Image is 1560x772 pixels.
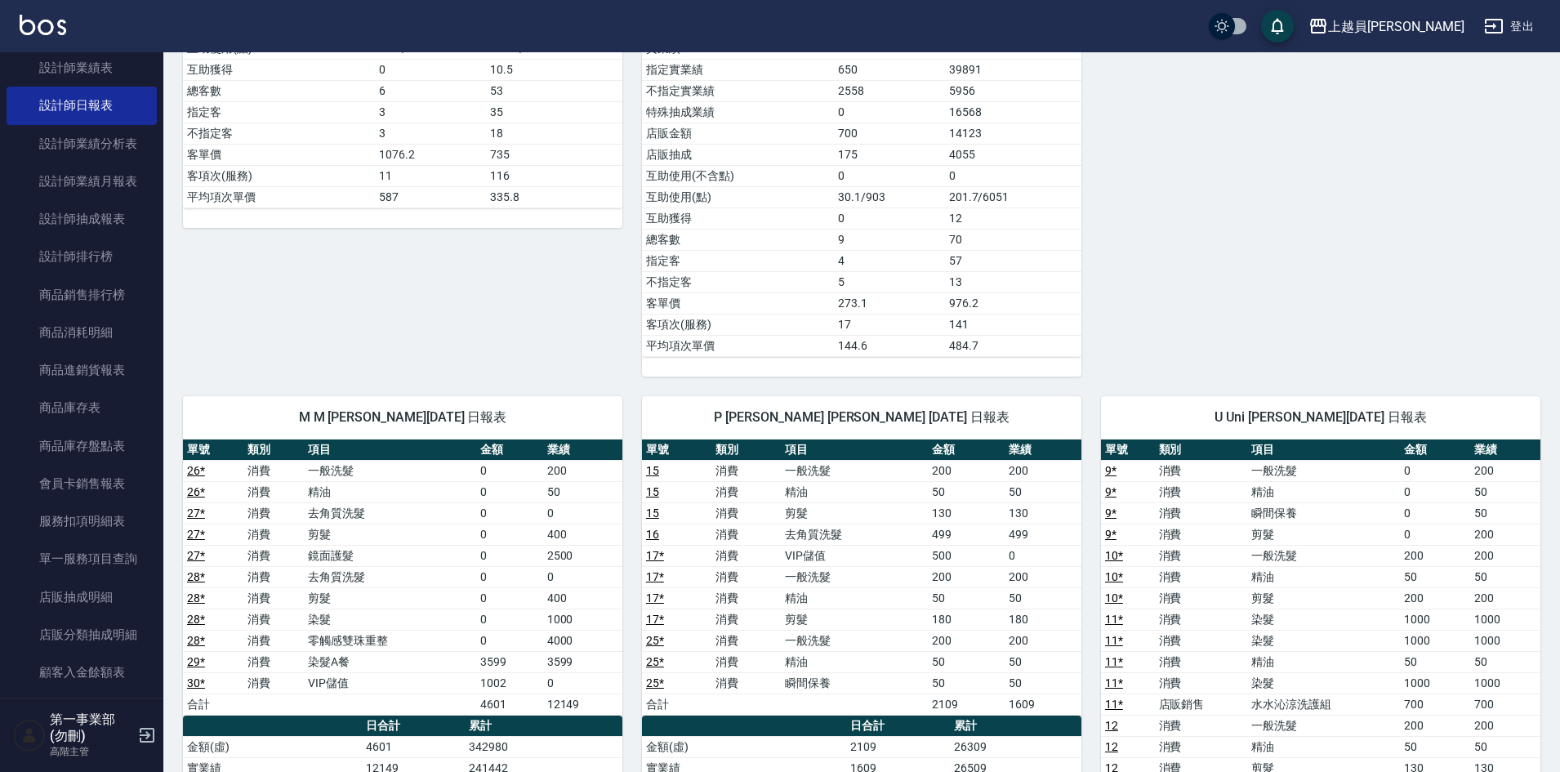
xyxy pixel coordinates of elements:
td: 一般洗髮 [1247,545,1399,566]
td: 0 [476,502,543,524]
td: 消費 [243,609,304,630]
td: 0 [834,208,944,229]
td: 合計 [183,694,243,715]
td: 50 [928,587,1005,609]
th: 項目 [781,440,927,461]
a: 商品銷售排行榜 [7,276,157,314]
td: 11 [375,165,485,186]
td: 消費 [711,524,781,545]
td: 互助使用(點) [642,186,834,208]
td: 1002 [476,672,543,694]
table: a dense table [642,440,1081,716]
td: 一般洗髮 [781,566,927,587]
td: 500 [928,545,1005,566]
td: 不指定客 [642,271,834,292]
td: 200 [1005,630,1081,651]
td: 50 [928,651,1005,672]
td: 6 [375,80,485,101]
a: 設計師業績分析表 [7,125,157,163]
td: 店販金額 [642,123,834,144]
td: 50 [1470,736,1540,757]
td: 200 [543,460,622,481]
td: 200 [1470,715,1540,736]
td: 200 [1470,524,1540,545]
td: 9 [834,229,944,250]
th: 金額 [476,440,543,461]
td: 剪髮 [304,587,476,609]
a: 15 [646,485,659,498]
td: 13 [945,271,1081,292]
td: 染髮 [1247,672,1399,694]
td: 18 [486,123,622,144]
td: 消費 [243,481,304,502]
td: 鏡面護髮 [304,545,476,566]
td: 一般洗髮 [781,460,927,481]
td: 499 [928,524,1005,545]
td: 2558 [834,80,944,101]
td: 0 [543,566,622,587]
td: 4601 [476,694,543,715]
td: 200 [928,460,1005,481]
td: 50 [1470,502,1540,524]
td: 不指定實業績 [642,80,834,101]
td: 消費 [243,566,304,587]
td: 201.7/6051 [945,186,1081,208]
td: 消費 [1155,630,1248,651]
a: 12 [1105,740,1118,753]
td: 50 [1400,651,1470,672]
td: 14123 [945,123,1081,144]
td: 0 [476,587,543,609]
td: 0 [476,566,543,587]
td: 17 [834,314,944,335]
td: 剪髮 [1247,587,1399,609]
td: 200 [1005,460,1081,481]
button: save [1261,10,1294,42]
td: 0 [834,101,944,123]
td: 144.6 [834,335,944,356]
td: 客單價 [183,144,375,165]
td: 指定客 [183,101,375,123]
td: 50 [1005,651,1081,672]
th: 金額 [928,440,1005,461]
th: 單號 [183,440,243,461]
td: 50 [1005,481,1081,502]
td: 消費 [711,651,781,672]
td: 400 [543,524,622,545]
td: 0 [945,165,1081,186]
td: 499 [1005,524,1081,545]
td: 一般洗髮 [1247,715,1399,736]
td: 精油 [1247,651,1399,672]
td: 1000 [1400,609,1470,630]
td: 4055 [945,144,1081,165]
td: 4000 [543,630,622,651]
td: 剪髮 [781,502,927,524]
td: 700 [1400,694,1470,715]
td: 消費 [1155,460,1248,481]
td: 平均項次單價 [183,186,375,208]
td: 70 [945,229,1081,250]
th: 單號 [642,440,711,461]
td: 2109 [846,736,950,757]
th: 業績 [543,440,622,461]
td: 2109 [928,694,1005,715]
td: 50 [1470,481,1540,502]
td: 1000 [1400,672,1470,694]
td: 175 [834,144,944,165]
td: 0 [1005,545,1081,566]
td: 50 [1005,672,1081,694]
td: 200 [1400,587,1470,609]
a: 商品庫存盤點表 [7,427,157,465]
td: 客單價 [642,292,834,314]
button: 上越員[PERSON_NAME] [1302,10,1471,43]
td: 53 [486,80,622,101]
td: 互助獲得 [642,208,834,229]
td: 0 [1400,524,1470,545]
td: 染髮 [1247,630,1399,651]
td: 39891 [945,59,1081,80]
td: 消費 [243,524,304,545]
td: 3 [375,101,485,123]
th: 類別 [1155,440,1248,461]
td: 精油 [781,651,927,672]
td: 484.7 [945,335,1081,356]
td: VIP儲值 [304,672,476,694]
